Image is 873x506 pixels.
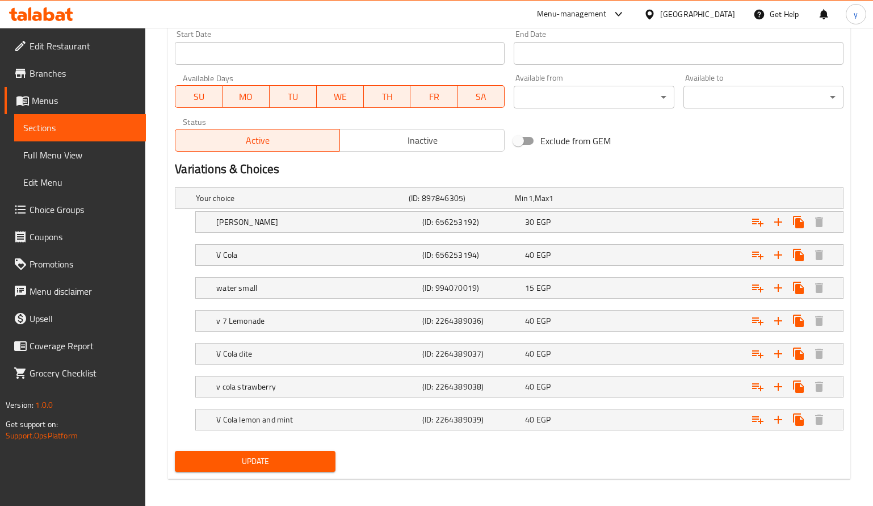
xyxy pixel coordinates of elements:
[768,311,788,331] button: Add new choice
[748,278,768,298] button: Add choice group
[768,409,788,430] button: Add new choice
[5,305,146,332] a: Upsell
[30,312,137,325] span: Upsell
[536,215,551,229] span: EGP
[216,249,418,261] h5: V Cola
[216,216,418,228] h5: [PERSON_NAME]
[223,85,270,108] button: MO
[768,344,788,364] button: Add new choice
[549,191,553,206] span: 1
[536,313,551,328] span: EGP
[422,216,521,228] h5: (ID: 656253192)
[216,315,418,327] h5: v 7 Lemonade
[175,161,843,178] h2: Variations & Choices
[30,230,137,244] span: Coupons
[364,85,411,108] button: TH
[32,94,137,107] span: Menus
[809,212,829,232] button: Delete max cola
[525,379,534,394] span: 40
[317,85,364,108] button: WE
[180,132,335,149] span: Active
[809,409,829,430] button: Delete V Cola lemon and mint
[748,311,768,331] button: Add choice group
[216,282,418,294] h5: water small
[525,412,534,427] span: 40
[537,7,607,21] div: Menu-management
[23,121,137,135] span: Sections
[184,454,326,469] span: Update
[788,409,809,430] button: Clone new choice
[5,278,146,305] a: Menu disclaimer
[5,332,146,359] a: Coverage Report
[748,212,768,232] button: Add choice group
[748,245,768,265] button: Add choice group
[525,281,534,295] span: 15
[180,89,218,105] span: SU
[462,89,500,105] span: SA
[196,344,843,364] div: Expand
[345,132,500,149] span: Inactive
[809,377,829,397] button: Delete v cola strawberry
[6,417,58,432] span: Get support on:
[175,188,843,208] div: Expand
[274,89,312,105] span: TU
[216,414,418,425] h5: V Cola lemon and mint
[5,359,146,387] a: Grocery Checklist
[14,169,146,196] a: Edit Menu
[788,377,809,397] button: Clone new choice
[5,223,146,250] a: Coupons
[422,414,521,425] h5: (ID: 2264389039)
[788,278,809,298] button: Clone new choice
[525,215,534,229] span: 30
[14,141,146,169] a: Full Menu View
[788,212,809,232] button: Clone new choice
[196,311,843,331] div: Expand
[422,348,521,359] h5: (ID: 2264389037)
[525,248,534,262] span: 40
[422,282,521,294] h5: (ID: 994070019)
[768,245,788,265] button: Add new choice
[175,451,335,472] button: Update
[809,344,829,364] button: Delete V Cola dite
[14,114,146,141] a: Sections
[216,381,418,392] h5: v cola strawberry
[196,193,404,204] h5: Your choice
[809,311,829,331] button: Delete v 7 Lemonade
[854,8,858,20] span: y
[30,257,137,271] span: Promotions
[536,346,551,361] span: EGP
[30,285,137,298] span: Menu disclaimer
[536,379,551,394] span: EGP
[5,60,146,87] a: Branches
[788,245,809,265] button: Clone new choice
[535,191,549,206] span: Max
[216,348,418,359] h5: V Cola dite
[660,8,735,20] div: [GEOGRAPHIC_DATA]
[415,89,453,105] span: FR
[515,191,528,206] span: Min
[410,85,458,108] button: FR
[5,196,146,223] a: Choice Groups
[175,129,340,152] button: Active
[422,249,521,261] h5: (ID: 656253194)
[5,87,146,114] a: Menus
[409,193,510,204] h5: (ID: 897846305)
[528,191,533,206] span: 1
[196,377,843,397] div: Expand
[748,409,768,430] button: Add choice group
[227,89,265,105] span: MO
[788,344,809,364] button: Clone new choice
[536,248,551,262] span: EGP
[809,245,829,265] button: Delete V Cola
[422,381,521,392] h5: (ID: 2264389038)
[368,89,406,105] span: TH
[196,409,843,430] div: Expand
[5,250,146,278] a: Promotions
[30,66,137,80] span: Branches
[683,86,843,108] div: ​
[6,398,33,412] span: Version:
[6,428,78,443] a: Support.OpsPlatform
[788,311,809,331] button: Clone new choice
[515,193,616,204] div: ,
[270,85,317,108] button: TU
